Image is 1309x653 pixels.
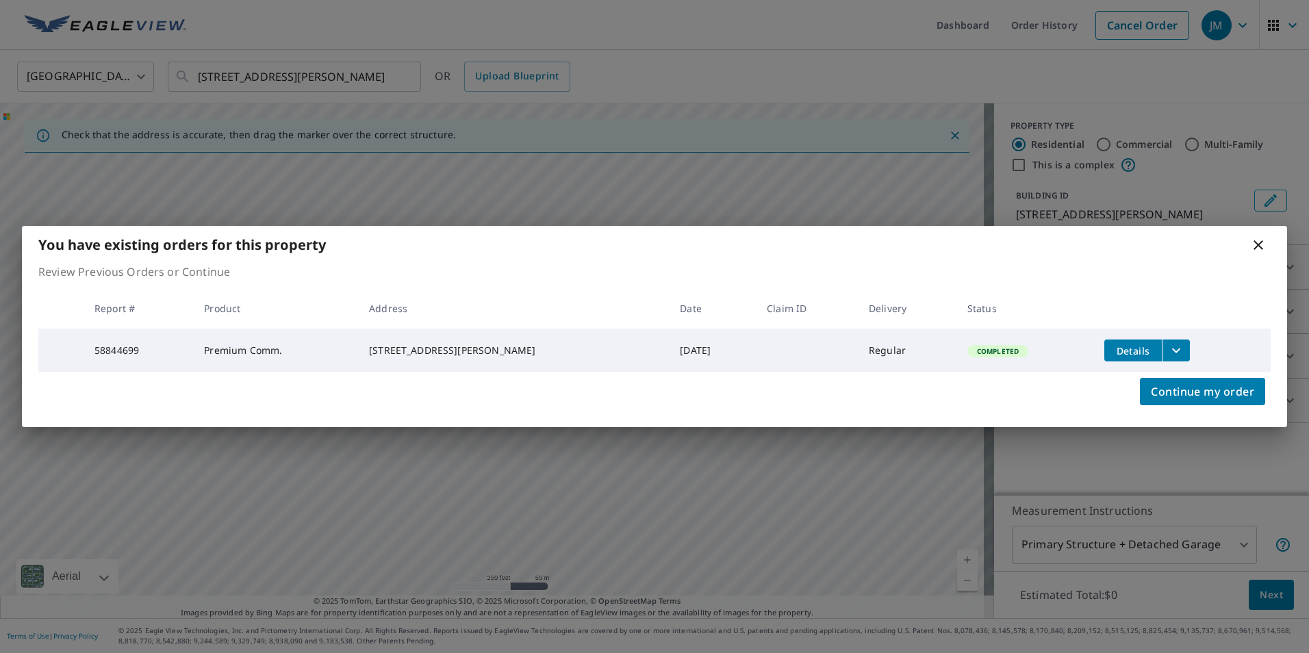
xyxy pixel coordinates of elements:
[669,288,756,329] th: Date
[38,235,326,254] b: You have existing orders for this property
[956,288,1093,329] th: Status
[1140,378,1265,405] button: Continue my order
[358,288,669,329] th: Address
[193,288,358,329] th: Product
[858,329,956,372] td: Regular
[1113,344,1154,357] span: Details
[369,344,658,357] div: [STREET_ADDRESS][PERSON_NAME]
[669,329,756,372] td: [DATE]
[858,288,956,329] th: Delivery
[193,329,358,372] td: Premium Comm.
[1151,382,1254,401] span: Continue my order
[84,329,193,372] td: 58844699
[1162,340,1190,361] button: filesDropdownBtn-58844699
[756,288,858,329] th: Claim ID
[1104,340,1162,361] button: detailsBtn-58844699
[84,288,193,329] th: Report #
[969,346,1027,356] span: Completed
[38,264,1271,280] p: Review Previous Orders or Continue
